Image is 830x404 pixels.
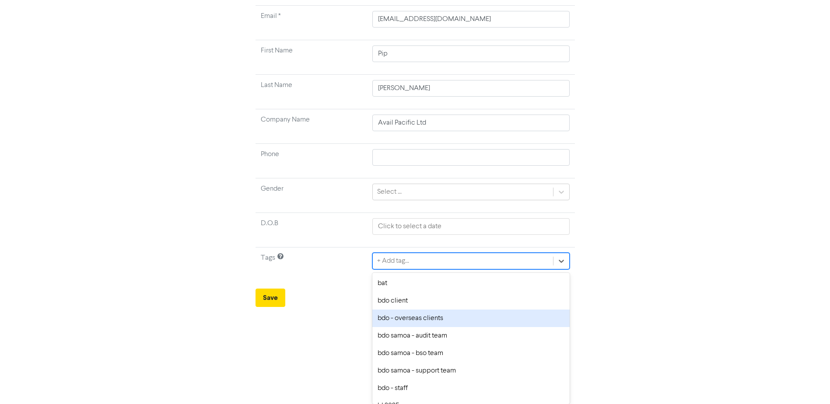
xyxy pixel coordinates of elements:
div: bdo - overseas clients [372,310,569,327]
td: Required [256,6,368,40]
div: Select ... [377,187,402,197]
div: bdo samoa - audit team [372,327,569,345]
td: Company Name [256,109,368,144]
div: bdo client [372,292,569,310]
div: bdo samoa - support team [372,362,569,380]
button: Save [256,289,285,307]
td: D.O.B [256,213,368,247]
div: bdo samoa - bso team [372,345,569,362]
input: Click to select a date [372,218,569,235]
td: First Name [256,40,368,75]
td: Gender [256,178,368,213]
div: + Add tag... [377,256,409,266]
td: Phone [256,144,368,178]
div: bat [372,275,569,292]
iframe: Chat Widget [720,310,830,404]
td: Tags [256,247,368,282]
td: Last Name [256,75,368,109]
div: bdo - staff [372,380,569,397]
